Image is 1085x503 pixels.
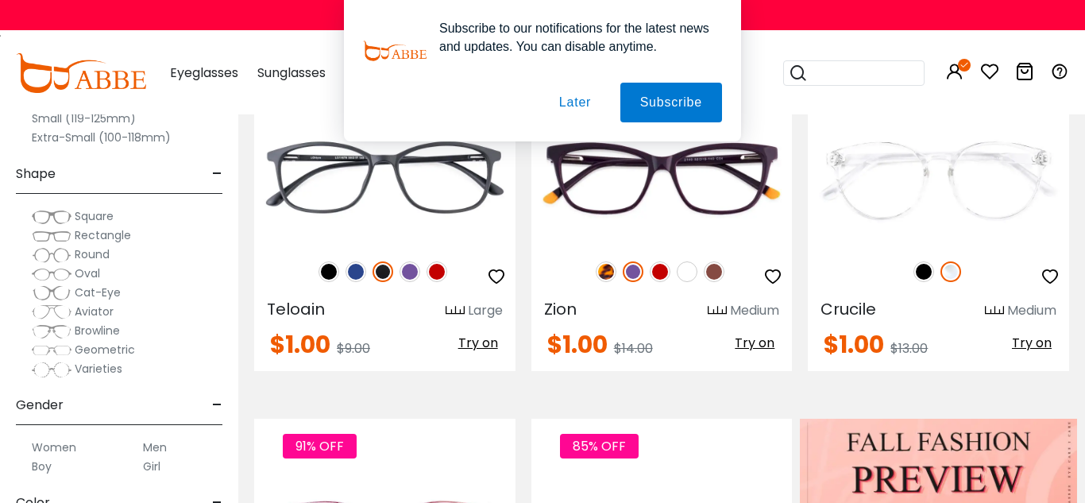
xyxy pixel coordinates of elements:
span: - [212,155,222,193]
span: Rectangle [75,227,131,243]
span: Geometric [75,342,135,358]
div: Medium [1007,301,1056,320]
img: Varieties.png [32,362,71,378]
div: Subscribe to our notifications for the latest news and updates. You can disable anytime. [427,19,722,56]
div: Large [468,301,503,320]
label: Men [143,438,167,457]
span: $1.00 [824,327,884,362]
img: Oval.png [32,266,71,282]
img: Rectangle.png [32,228,71,244]
img: Black [913,261,934,282]
span: Round [75,246,110,262]
span: $1.00 [547,327,608,362]
span: Cat-Eye [75,284,121,300]
span: $9.00 [337,339,370,358]
img: Browline.png [32,323,71,339]
button: Try on [730,333,779,354]
img: Square.png [32,209,71,225]
span: Try on [458,334,498,352]
img: Purple Zion - Acetate ,Universal Bridge Fit [531,114,793,244]
label: Women [32,438,76,457]
img: Black [319,261,339,282]
span: 91% OFF [283,434,357,459]
button: Try on [1007,333,1056,354]
button: Later [539,83,611,122]
span: 85% OFF [560,434,639,459]
img: Clear [940,261,961,282]
label: Girl [143,457,160,476]
button: Subscribe [620,83,722,122]
img: Matte-black Teloain - TR ,Light Weight [254,114,515,244]
img: Matte Black [373,261,393,282]
span: Browline [75,323,120,339]
span: $14.00 [614,339,653,358]
img: Round.png [32,247,71,263]
span: Shape [16,155,56,193]
span: - [212,386,222,424]
span: $1.00 [270,327,330,362]
span: Varieties [75,361,122,377]
div: Medium [730,301,779,320]
img: Fclear Crucile - Plastic ,Universal Bridge Fit [808,114,1069,244]
span: Zion [544,298,577,320]
img: size ruler [985,305,1004,317]
img: Leopard [596,261,616,282]
span: $13.00 [890,339,928,358]
img: Cat-Eye.png [32,285,71,301]
img: Geometric.png [32,342,71,358]
img: size ruler [446,305,465,317]
img: Red [650,261,670,282]
span: Try on [735,334,774,352]
img: Blue [346,261,366,282]
label: Boy [32,457,52,476]
img: White [677,261,697,282]
span: Gender [16,386,64,424]
img: Purple [623,261,643,282]
span: Oval [75,265,100,281]
span: Square [75,208,114,224]
span: Aviator [75,304,114,319]
button: Try on [454,333,503,354]
span: Try on [1012,334,1052,352]
img: notification icon [363,19,427,83]
img: Red [427,261,447,282]
img: Brown [704,261,724,282]
img: Aviator.png [32,304,71,320]
img: size ruler [708,305,727,317]
img: Purple [400,261,420,282]
span: Crucile [821,298,876,320]
span: Teloain [267,298,325,320]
